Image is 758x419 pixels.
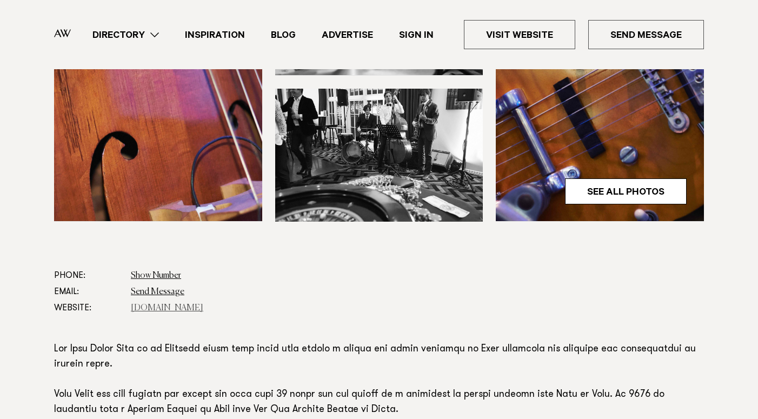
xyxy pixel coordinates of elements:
[54,284,122,300] dt: Email:
[131,271,181,280] a: Show Number
[309,28,386,42] a: Advertise
[131,288,184,296] a: Send Message
[588,20,704,49] a: Send Message
[54,268,122,284] dt: Phone:
[565,178,687,204] a: See All Photos
[79,28,172,42] a: Directory
[386,28,447,42] a: Sign In
[258,28,309,42] a: Blog
[54,300,122,316] dt: Website:
[172,28,258,42] a: Inspiration
[131,304,203,312] a: [DOMAIN_NAME]
[54,29,71,38] img: Auckland Weddings Logo
[464,20,575,49] a: Visit Website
